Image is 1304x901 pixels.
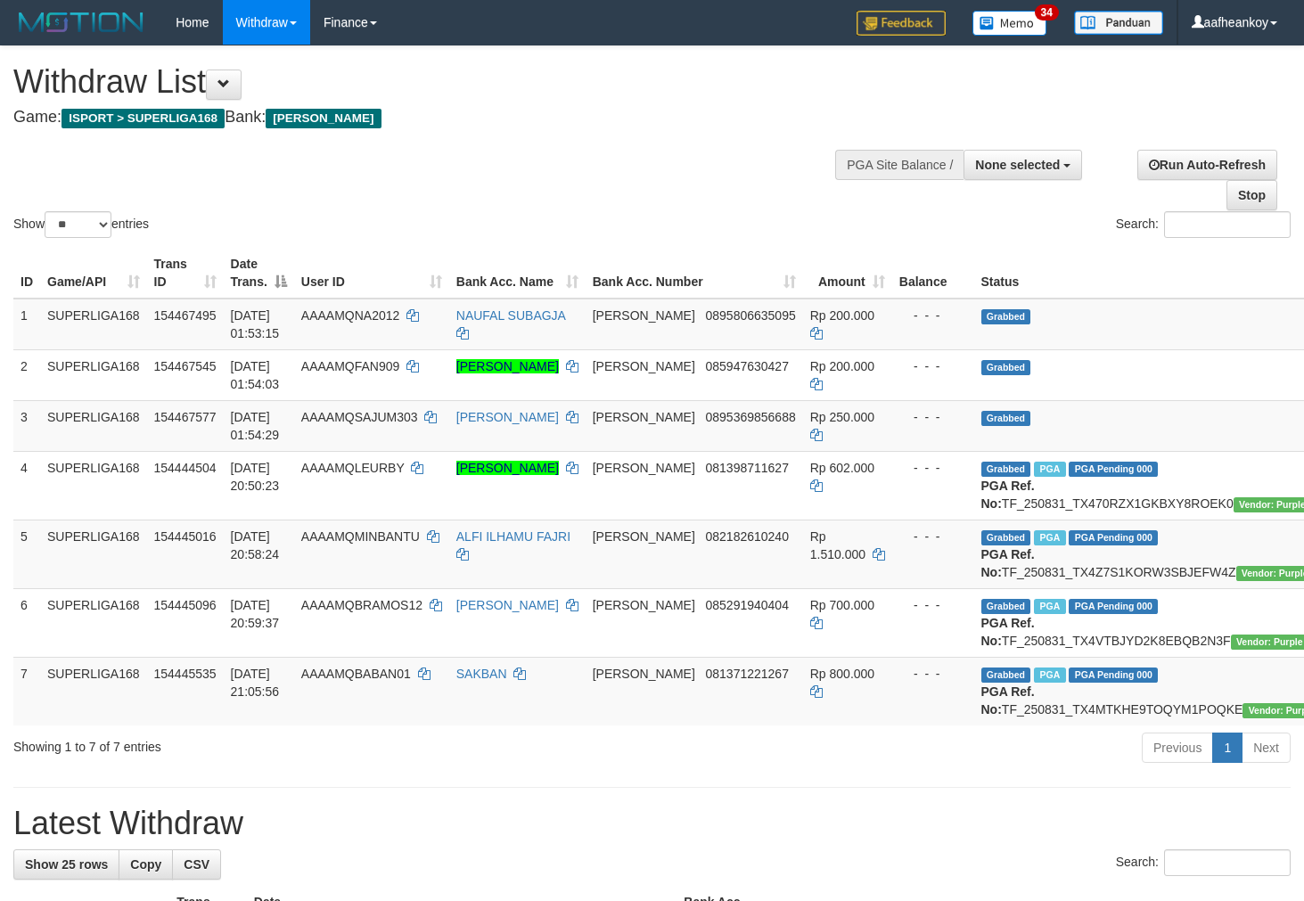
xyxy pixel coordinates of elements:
a: Next [1242,733,1291,763]
a: ALFI ILHAMU FAJRI [456,529,570,544]
h1: Withdraw List [13,64,851,100]
a: SAKBAN [456,667,507,681]
span: [PERSON_NAME] [593,461,695,475]
a: Show 25 rows [13,849,119,880]
label: Show entries [13,211,149,238]
img: panduan.png [1074,11,1163,35]
td: 1 [13,299,40,350]
div: PGA Site Balance / [835,150,964,180]
span: AAAAMQLEURBY [301,461,405,475]
span: [PERSON_NAME] [593,667,695,681]
span: AAAAMQMINBANTU [301,529,420,544]
span: Rp 250.000 [810,410,874,424]
h1: Latest Withdraw [13,806,1291,841]
span: [DATE] 21:05:56 [231,667,280,699]
span: Copy 081398711627 to clipboard [706,461,789,475]
span: [DATE] 01:54:29 [231,410,280,442]
span: 154445535 [154,667,217,681]
span: [PERSON_NAME] [593,598,695,612]
th: Bank Acc. Name: activate to sort column ascending [449,248,586,299]
div: - - - [899,528,967,545]
span: Grabbed [981,668,1031,683]
span: 154444504 [154,461,217,475]
span: AAAAMQSAJUM303 [301,410,418,424]
span: Grabbed [981,599,1031,614]
div: - - - [899,357,967,375]
th: Date Trans.: activate to sort column descending [224,248,294,299]
th: User ID: activate to sort column ascending [294,248,449,299]
span: Rp 1.510.000 [810,529,865,561]
span: Copy 085947630427 to clipboard [706,359,789,373]
span: Marked by aafheankoy [1034,530,1065,545]
a: [PERSON_NAME] [456,461,559,475]
span: [DATE] 20:59:37 [231,598,280,630]
span: Rp 800.000 [810,667,874,681]
td: 5 [13,520,40,588]
td: SUPERLIGA168 [40,299,147,350]
span: Grabbed [981,530,1031,545]
a: Run Auto-Refresh [1137,150,1277,180]
th: Bank Acc. Number: activate to sort column ascending [586,248,803,299]
b: PGA Ref. No: [981,684,1035,717]
label: Search: [1116,849,1291,876]
span: Marked by aafheankoy [1034,599,1065,614]
button: None selected [964,150,1082,180]
td: 4 [13,451,40,520]
span: Marked by aafheankoy [1034,668,1065,683]
span: PGA Pending [1069,530,1158,545]
b: PGA Ref. No: [981,616,1035,648]
select: Showentries [45,211,111,238]
a: [PERSON_NAME] [456,410,559,424]
span: Copy 082182610240 to clipboard [706,529,789,544]
img: Feedback.jpg [857,11,946,36]
span: PGA Pending [1069,599,1158,614]
span: [PERSON_NAME] [593,529,695,544]
td: SUPERLIGA168 [40,349,147,400]
span: 154445016 [154,529,217,544]
div: Showing 1 to 7 of 7 entries [13,731,530,756]
span: Copy [130,857,161,872]
span: Grabbed [981,411,1031,426]
span: 154467495 [154,308,217,323]
span: PGA Pending [1069,668,1158,683]
span: Copy 081371221267 to clipboard [706,667,789,681]
div: - - - [899,596,967,614]
td: 6 [13,588,40,657]
span: Rp 700.000 [810,598,874,612]
b: PGA Ref. No: [981,479,1035,511]
span: 154467577 [154,410,217,424]
a: Previous [1142,733,1213,763]
span: Rp 200.000 [810,308,874,323]
span: [DATE] 01:53:15 [231,308,280,340]
td: SUPERLIGA168 [40,451,147,520]
label: Search: [1116,211,1291,238]
a: [PERSON_NAME] [456,598,559,612]
th: ID [13,248,40,299]
span: Grabbed [981,309,1031,324]
span: Show 25 rows [25,857,108,872]
span: AAAAMQBABAN01 [301,667,411,681]
div: - - - [899,459,967,477]
span: [PERSON_NAME] [593,308,695,323]
span: AAAAMQNA2012 [301,308,400,323]
img: MOTION_logo.png [13,9,149,36]
td: SUPERLIGA168 [40,520,147,588]
span: Copy 085291940404 to clipboard [706,598,789,612]
span: Copy 0895806635095 to clipboard [706,308,796,323]
a: [PERSON_NAME] [456,359,559,373]
span: None selected [975,158,1060,172]
span: Grabbed [981,360,1031,375]
img: Button%20Memo.svg [972,11,1047,36]
span: CSV [184,857,209,872]
th: Game/API: activate to sort column ascending [40,248,147,299]
th: Trans ID: activate to sort column ascending [147,248,224,299]
span: [PERSON_NAME] [593,410,695,424]
span: Marked by aafounsreynich [1034,462,1065,477]
input: Search: [1164,211,1291,238]
span: [PERSON_NAME] [593,359,695,373]
span: Copy 0895369856688 to clipboard [706,410,796,424]
h4: Game: Bank: [13,109,851,127]
span: Grabbed [981,462,1031,477]
span: Rp 602.000 [810,461,874,475]
div: - - - [899,665,967,683]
